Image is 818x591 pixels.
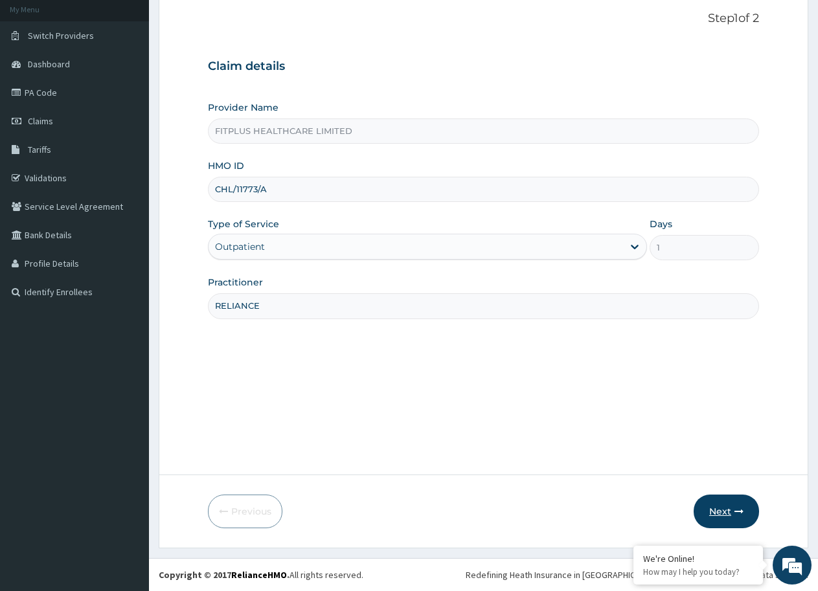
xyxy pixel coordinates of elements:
[643,566,753,577] p: How may I help you today?
[215,240,265,253] div: Outpatient
[208,101,278,114] label: Provider Name
[208,177,759,202] input: Enter HMO ID
[28,115,53,127] span: Claims
[231,569,287,581] a: RelianceHMO
[67,72,218,89] div: Chat with us now
[6,353,247,399] textarea: Type your message and hit 'Enter'
[28,144,51,155] span: Tariffs
[212,6,244,38] div: Minimize live chat window
[28,58,70,70] span: Dashboard
[694,495,759,528] button: Next
[28,30,94,41] span: Switch Providers
[208,60,759,74] h3: Claim details
[650,217,672,230] label: Days
[75,163,179,294] span: We're online!
[208,217,279,230] label: Type of Service
[643,553,753,564] div: We're Online!
[24,65,52,97] img: d_794563401_company_1708531726252_794563401
[149,558,818,591] footer: All rights reserved.
[208,159,244,172] label: HMO ID
[208,12,759,26] p: Step 1 of 2
[208,293,759,318] input: Enter Name
[159,569,290,581] strong: Copyright © 2017 .
[208,495,282,528] button: Previous
[208,276,263,289] label: Practitioner
[466,568,808,581] div: Redefining Heath Insurance in [GEOGRAPHIC_DATA] using Telemedicine and Data Science!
